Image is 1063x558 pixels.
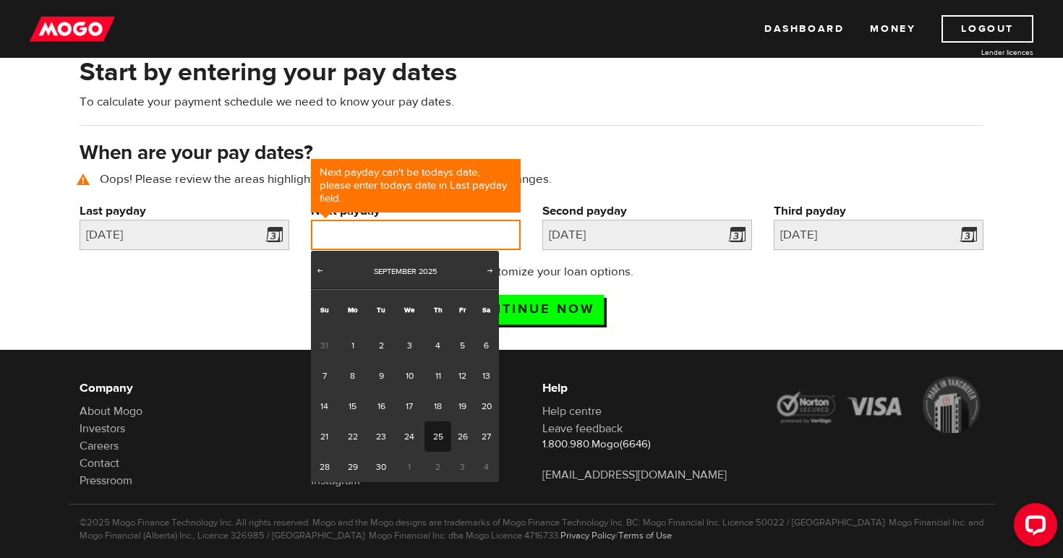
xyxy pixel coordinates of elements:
[348,305,358,314] span: Monday
[560,530,615,541] a: Privacy Policy
[404,305,414,314] span: Wednesday
[482,305,490,314] span: Saturday
[395,452,424,482] span: 1
[424,330,451,361] a: 4
[474,452,499,482] span: 4
[311,473,360,488] a: Instagram
[311,159,521,213] div: Next payday can't be todays date, please enter todays date in Last payday field.
[377,305,385,314] span: Tuesday
[311,391,338,421] a: 14
[459,295,604,325] input: Continue now
[367,421,394,452] a: 23
[925,47,1033,58] a: Lender licences
[367,452,394,482] a: 30
[311,452,338,482] a: 28
[367,391,394,421] a: 16
[374,266,417,277] span: September
[388,263,675,280] p: Next up: Customize your loan options.
[338,391,367,421] a: 15
[474,361,499,391] a: 13
[80,142,983,165] h3: When are your pay dates?
[338,421,367,452] a: 22
[395,391,424,421] a: 17
[774,202,983,220] label: Third payday
[542,202,752,220] label: Second payday
[774,377,983,433] img: legal-icons-92a2ffecb4d32d839781d1b4e4802d7b.png
[451,421,474,452] a: 26
[312,265,327,279] a: Prev
[80,516,983,542] p: ©2025 Mogo Finance Technology Inc. All rights reserved. Mogo and the Mogo designs are trademarks ...
[451,391,474,421] a: 19
[618,530,672,541] a: Terms of Use
[474,391,499,421] a: 20
[764,15,844,43] a: Dashboard
[311,361,338,391] a: 7
[80,439,119,453] a: Careers
[80,473,132,488] a: Pressroom
[80,379,289,397] h6: Company
[419,266,437,277] span: 2025
[451,361,474,391] a: 12
[542,379,752,397] h6: Help
[542,404,602,418] a: Help centre
[474,421,499,452] a: 27
[395,421,424,452] a: 24
[542,468,727,482] a: [EMAIL_ADDRESS][DOMAIN_NAME]
[542,437,752,452] p: 1.800.980.Mogo(6646)
[80,202,289,220] label: Last payday
[367,330,394,361] a: 2
[80,456,119,471] a: Contact
[424,391,451,421] a: 18
[30,15,115,43] img: mogo_logo-11ee424be714fa7cbb0f0f49df9e16ec.png
[395,361,424,391] a: 10
[483,265,498,279] a: Next
[942,15,1033,43] a: Logout
[474,330,499,361] a: 6
[424,452,451,482] span: 2
[484,265,496,276] span: Next
[80,421,125,436] a: Investors
[314,265,325,276] span: Prev
[424,361,451,391] a: 11
[870,15,915,43] a: Money
[459,305,466,314] span: Friday
[451,330,474,361] a: 5
[311,421,338,452] a: 21
[338,330,367,361] a: 1
[320,305,329,314] span: Sunday
[451,452,474,482] span: 3
[434,305,443,314] span: Thursday
[338,452,367,482] a: 29
[367,361,394,391] a: 9
[80,404,142,418] a: About Mogo
[542,421,623,436] a: Leave feedback
[424,421,451,452] a: 25
[395,330,424,361] a: 3
[311,330,338,361] span: 31
[1002,497,1063,558] iframe: LiveChat chat widget
[80,57,983,87] h2: Start by entering your pay dates
[80,93,983,111] p: To calculate your payment schedule we need to know your pay dates.
[80,171,983,188] p: Oops! Please review the areas highlighted below and make any necessary changes.
[338,361,367,391] a: 8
